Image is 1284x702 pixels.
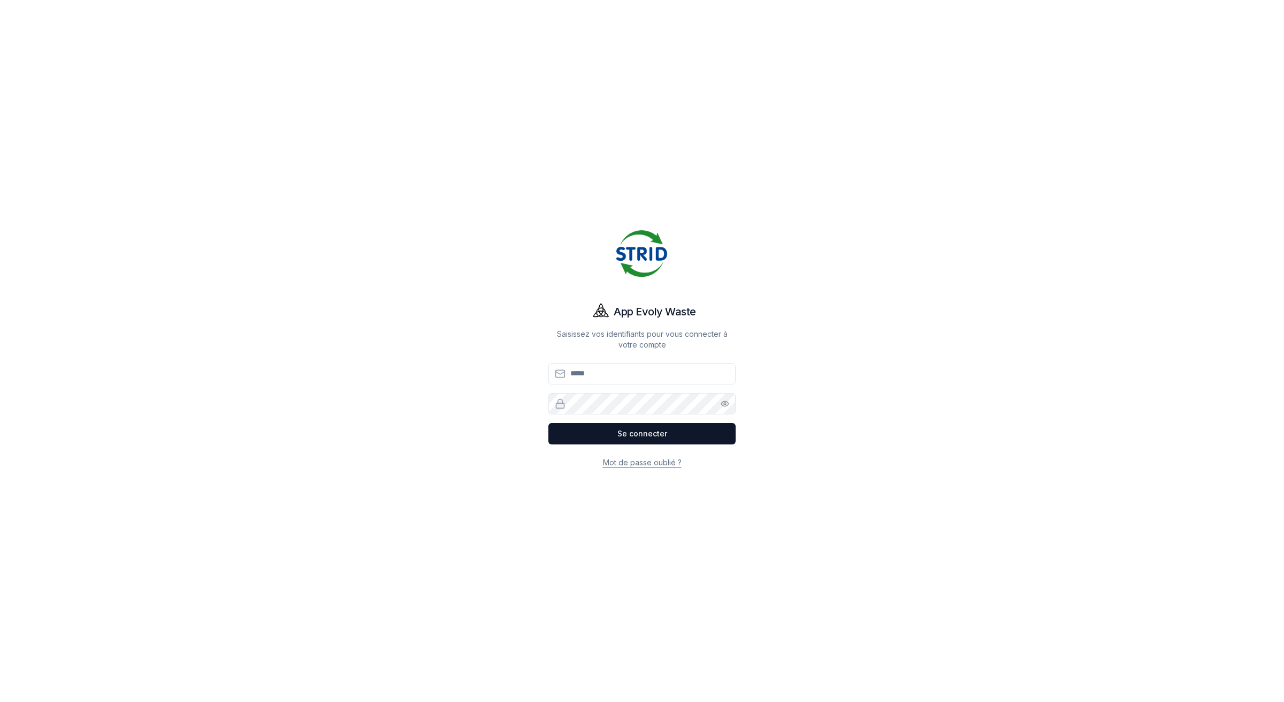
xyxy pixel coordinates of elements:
[614,304,696,319] h1: App Evoly Waste
[588,299,614,324] img: Evoly Logo
[548,423,736,444] button: Se connecter
[616,228,668,280] img: Strid Logo
[603,458,682,467] a: Mot de passe oublié ?
[548,329,736,350] p: Saisissez vos identifiants pour vous connecter à votre compte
